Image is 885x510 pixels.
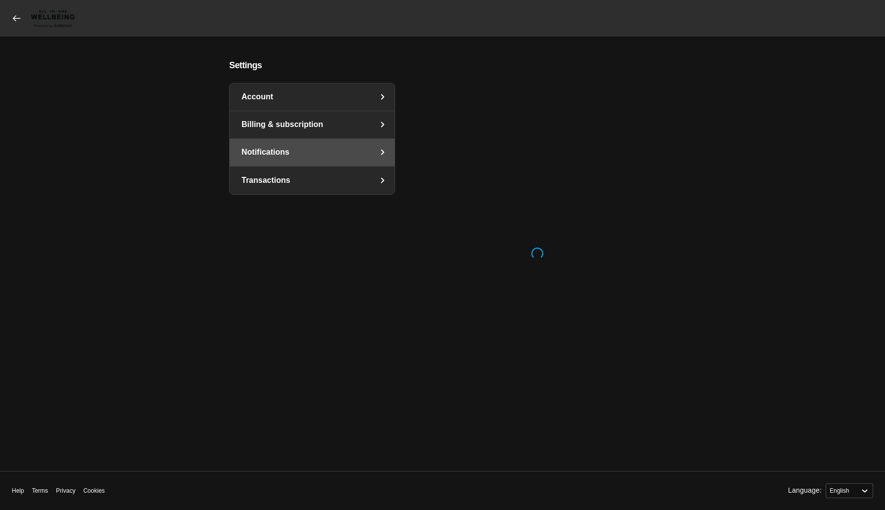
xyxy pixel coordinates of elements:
a: Help [8,479,28,502]
label: Language: [788,486,822,495]
a: Account [230,84,395,111]
select: Language: [826,483,873,498]
a: Transactions [230,167,395,194]
a: Cookies [80,479,109,502]
div: loader [419,60,656,447]
a: Privacy [52,479,79,502]
img: CARAVAN [28,8,78,29]
a: Terms [28,479,52,502]
nav: settings [229,83,395,195]
h4: Settings [229,60,395,71]
a: Notifications [230,139,395,166]
a: Billing & subscription [230,111,395,138]
a: CARAVAN [12,8,78,29]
